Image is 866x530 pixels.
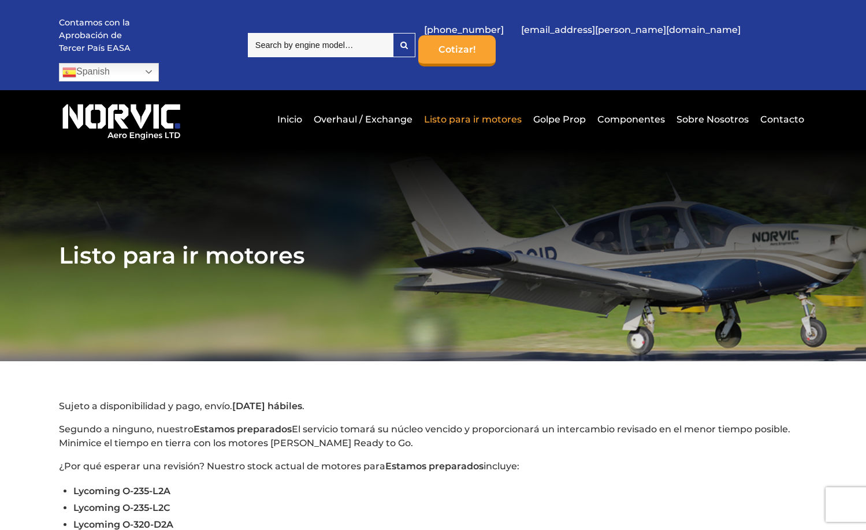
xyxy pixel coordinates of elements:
[59,422,807,450] p: Segundo a ninguno, nuestro El servicio tomará su núcleo vencido y proporcionará un intercambio re...
[594,105,668,134] a: Componentes
[194,424,292,435] strong: Estamos preparados
[421,105,525,134] a: Listo para ir motores
[274,105,305,134] a: Inicio
[73,485,170,496] span: Lycoming O-235-L2A
[73,502,170,513] span: Lycoming O-235-L2C
[62,65,76,79] img: es
[515,16,746,44] a: [EMAIL_ADDRESS][PERSON_NAME][DOMAIN_NAME]
[59,399,807,413] p: Sujeto a disponibilidad y pago, envío. .
[59,99,184,141] img: Logotipo de Norvic Aero Engines
[530,105,589,134] a: Golpe Prop
[59,241,807,269] h1: Listo para ir motores
[385,461,484,472] strong: Estamos preparados
[418,35,496,66] a: Cotizar!
[59,459,807,473] p: ¿Por qué esperar una revisión? Nuestro stock actual de motores para incluye:
[232,401,302,412] strong: [DATE] hábiles
[59,63,159,81] a: Spanish
[248,33,393,57] input: Search by engine model…
[757,105,804,134] a: Contacto
[73,519,173,530] span: Lycoming O-320-D2A
[311,105,415,134] a: Overhaul / Exchange
[418,16,510,44] a: [PHONE_NUMBER]
[59,17,146,54] p: Contamos con la Aprobación de Tercer País EASA
[674,105,752,134] a: Sobre Nosotros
